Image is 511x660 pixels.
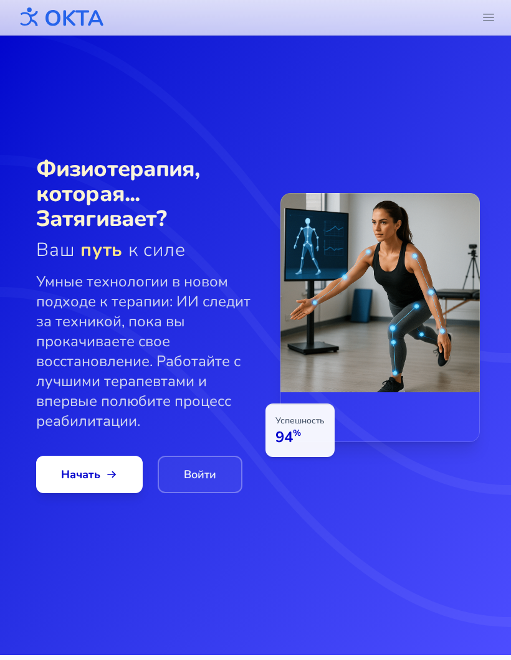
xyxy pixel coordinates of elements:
[476,5,501,30] button: header.menu.open
[36,239,255,262] span: Ваш к силе
[36,157,255,232] span: Физиотерапия, которая... Затягивает?
[158,456,242,493] a: Войти
[275,415,325,427] p: Успешность
[61,466,118,483] span: Начать
[275,427,325,447] p: 94
[80,237,123,263] span: путь
[15,1,105,34] img: OKTA logo
[36,456,143,493] a: Начать
[36,271,255,431] p: Умные технологии в новом подходе к терапии: ИИ следит за техникой, пока вы прокачиваете свое восс...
